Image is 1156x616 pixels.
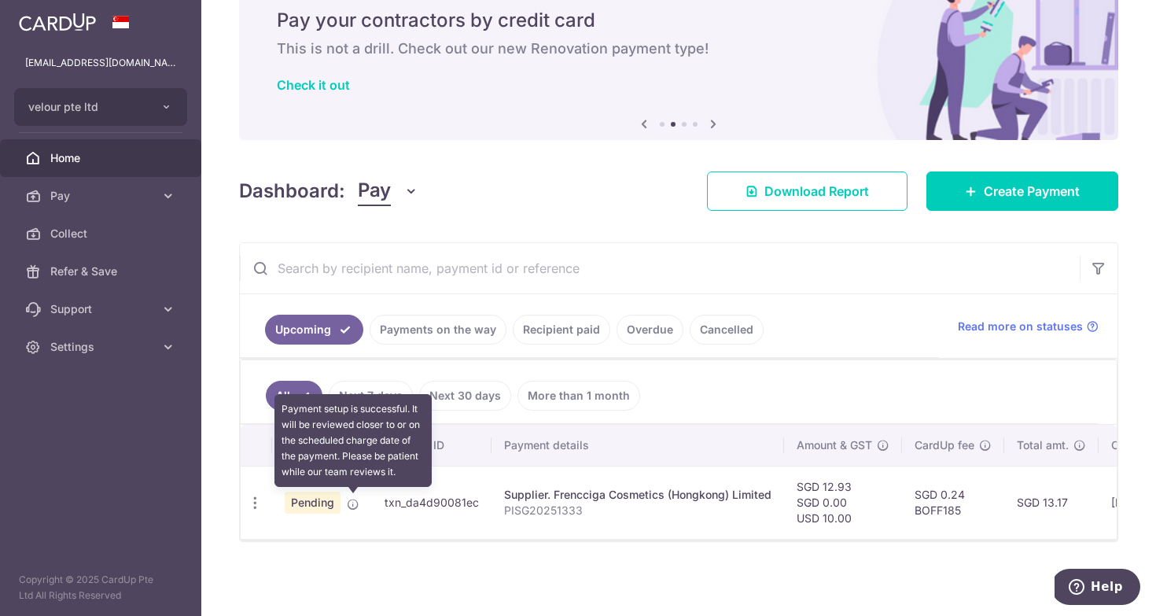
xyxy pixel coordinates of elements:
[617,315,683,345] a: Overdue
[419,381,511,411] a: Next 30 days
[372,466,491,539] td: txn_da4d90081ec
[28,99,145,115] span: velour pte ltd
[504,503,771,518] p: PISG20251333
[370,315,506,345] a: Payments on the way
[239,177,345,205] h4: Dashboard:
[504,487,771,503] div: Supplier. Frencciga Cosmetics (Hongkong) Limited
[240,243,1080,293] input: Search by recipient name, payment id or reference
[329,381,413,411] a: Next 7 days
[1004,466,1099,539] td: SGD 13.17
[517,381,640,411] a: More than 1 month
[277,8,1081,33] h5: Pay your contractors by credit card
[690,315,764,345] a: Cancelled
[265,315,363,345] a: Upcoming
[491,425,784,466] th: Payment details
[984,182,1080,201] span: Create Payment
[358,176,418,206] button: Pay
[915,437,974,453] span: CardUp fee
[784,466,902,539] td: SGD 12.93 SGD 0.00 USD 10.00
[266,381,322,411] a: All
[277,39,1081,58] h6: This is not a drill. Check out our new Renovation payment type!
[14,88,187,126] button: velour pte ltd
[372,425,491,466] th: Payment ID
[797,437,872,453] span: Amount & GST
[50,339,154,355] span: Settings
[50,226,154,242] span: Collect
[274,394,432,487] div: Payment setup is successful. It will be reviewed closer to or on the scheduled charge date of the...
[926,172,1118,211] a: Create Payment
[958,319,1099,334] a: Read more on statuses
[958,319,1083,334] span: Read more on statuses
[277,77,350,93] a: Check it out
[285,492,341,514] span: Pending
[513,315,610,345] a: Recipient paid
[25,55,176,71] p: [EMAIL_ADDRESS][DOMAIN_NAME]
[1055,569,1140,608] iframe: Opens a widget where you can find more information
[358,176,391,206] span: Pay
[902,466,1004,539] td: SGD 0.24 BOFF185
[50,150,154,166] span: Home
[1017,437,1069,453] span: Total amt.
[764,182,869,201] span: Download Report
[707,172,907,211] a: Download Report
[19,13,96,31] img: CardUp
[50,188,154,204] span: Pay
[50,264,154,279] span: Refer & Save
[50,301,154,317] span: Support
